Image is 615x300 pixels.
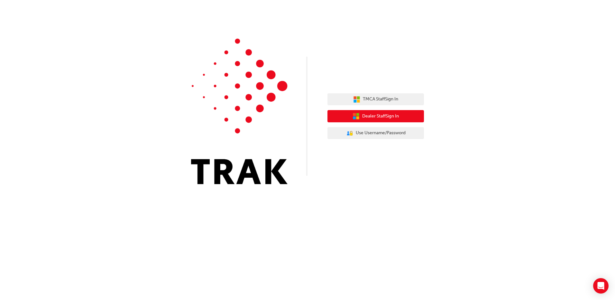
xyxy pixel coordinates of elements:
button: TMCA StaffSign In [327,93,424,106]
button: Dealer StaffSign In [327,110,424,122]
span: Dealer Staff Sign In [362,113,399,120]
div: Open Intercom Messenger [593,278,609,294]
img: Trak [191,39,288,184]
button: Use Username/Password [327,127,424,139]
span: Use Username/Password [356,129,406,137]
span: TMCA Staff Sign In [363,96,398,103]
